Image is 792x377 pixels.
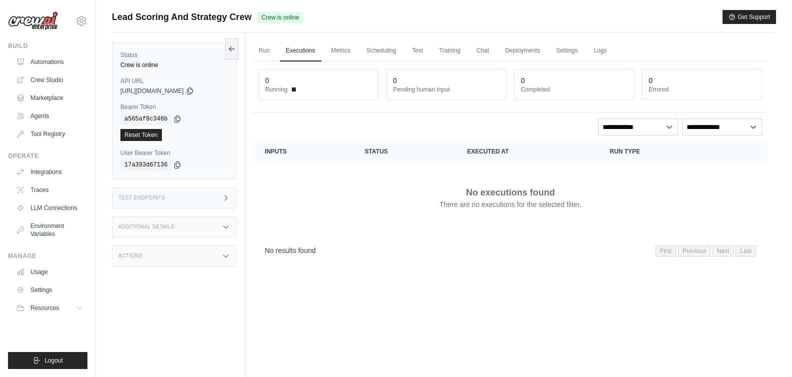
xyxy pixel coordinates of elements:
[12,200,87,216] a: LLM Connections
[118,253,142,259] h3: Actions
[406,40,429,61] a: Test
[253,40,276,61] a: Run
[12,126,87,142] a: Tool Registry
[598,141,716,161] th: Run Type
[649,75,653,85] div: 0
[120,87,184,95] span: [URL][DOMAIN_NAME]
[253,141,768,263] section: Crew executions table
[656,245,676,256] span: First
[12,264,87,280] a: Usage
[253,141,353,161] th: Inputs
[280,40,321,61] a: Executions
[736,245,756,256] span: Last
[12,108,87,124] a: Agents
[466,185,555,199] p: No executions found
[265,245,316,255] p: No results found
[325,40,357,61] a: Metrics
[120,61,228,69] div: Crew is online
[257,12,303,23] span: Crew is online
[118,195,165,201] h3: Test Endpoints
[12,218,87,242] a: Environment Variables
[353,141,455,161] th: Status
[455,141,598,161] th: Executed at
[521,85,628,93] dt: Completed
[656,245,756,256] nav: Pagination
[8,252,87,260] div: Manage
[723,10,776,24] button: Get Support
[439,199,581,209] p: There are no executions for the selected filter.
[360,40,402,61] a: Scheduling
[12,164,87,180] a: Integrations
[8,152,87,160] div: Operate
[112,10,251,24] span: Lead Scoring And Strategy Crew
[120,113,171,125] code: a565af8c346b
[8,352,87,369] button: Logout
[120,103,228,111] label: Bearer Token
[120,51,228,59] label: Status
[120,159,171,171] code: 17a393d67136
[12,54,87,70] a: Automations
[120,77,228,85] label: API URL
[649,85,756,93] dt: Errored
[588,40,613,61] a: Logs
[393,85,500,93] dt: Pending human input
[265,85,288,93] span: Running
[521,75,525,85] div: 0
[12,300,87,316] button: Resources
[120,149,228,157] label: User Bearer Token
[253,237,768,263] nav: Pagination
[118,224,174,230] h3: Additional Details
[8,42,87,50] div: Build
[678,245,711,256] span: Previous
[120,129,162,141] a: Reset Token
[713,245,734,256] span: Next
[265,75,269,85] div: 0
[393,75,397,85] div: 0
[12,182,87,198] a: Traces
[499,40,546,61] a: Deployments
[44,356,63,364] span: Logout
[12,282,87,298] a: Settings
[12,90,87,106] a: Marketplace
[30,304,59,312] span: Resources
[433,40,467,61] a: Training
[12,72,87,88] a: Crew Studio
[550,40,584,61] a: Settings
[8,11,58,30] img: Logo
[471,40,495,61] a: Chat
